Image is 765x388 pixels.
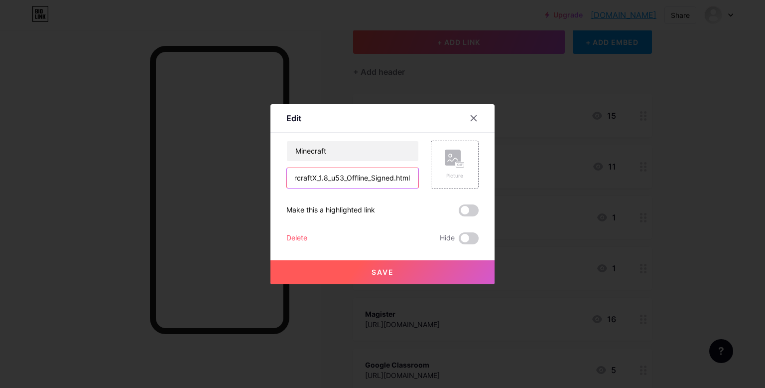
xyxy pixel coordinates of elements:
[287,141,418,161] input: Title
[440,232,455,244] span: Hide
[270,260,495,284] button: Save
[286,232,307,244] div: Delete
[287,168,418,188] input: URL
[372,268,394,276] span: Save
[445,172,465,180] div: Picture
[286,204,375,216] div: Make this a highlighted link
[286,112,301,124] div: Edit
